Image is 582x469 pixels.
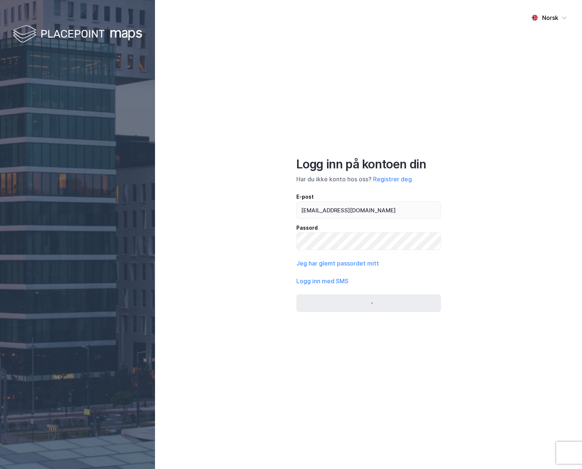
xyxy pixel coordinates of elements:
[296,192,441,201] div: E-post
[545,434,582,469] div: Kontrollprogram for chat
[542,13,558,22] div: Norsk
[13,24,142,45] img: logo-white.f07954bde2210d2a523dddb988cd2aa7.svg
[296,157,441,172] div: Logg inn på kontoen din
[373,175,412,184] button: Registrer deg
[296,175,441,184] div: Har du ikke konto hos oss?
[296,259,379,268] button: Jeg har glemt passordet mitt
[545,434,582,469] iframe: Chat Widget
[296,277,348,285] button: Logg inn med SMS
[296,223,441,232] div: Passord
